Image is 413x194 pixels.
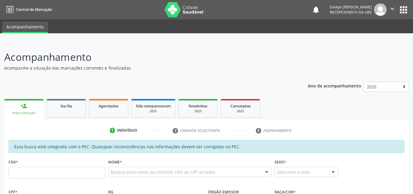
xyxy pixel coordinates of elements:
button: apps [398,5,409,15]
span: Recepcionista da UBS [330,10,372,15]
span: Busque pelo nome (ou informe CNS ou CPF ao lado) [110,169,215,175]
span: Agendados [99,104,119,109]
span: Central de Marcação [16,7,52,12]
span: Resolvidos [189,104,207,109]
a: Central de Marcação [4,5,52,15]
p: Acompanhamento [4,50,288,65]
i:  [389,5,396,12]
span: Não compareceram [136,104,171,109]
p: Ano de acompanhamento [308,82,361,89]
a: Acompanhamento [2,21,48,33]
span: Na fila [60,104,72,109]
span: Selecione o sexo [277,169,310,175]
div: 2025 [225,109,255,113]
button:  [387,3,398,16]
div: Indivíduo [117,128,137,133]
div: 2025 [136,109,171,113]
div: person_add [21,103,27,109]
div: 2025 [183,109,213,113]
label: CNS [8,157,18,167]
div: Essa busca está integrada com o PEC. Quaisquer inconsistências nas informações devem ser corrigid... [8,140,405,153]
div: 1 [110,128,115,133]
button: notifications [312,5,320,14]
p: Acompanhe a situação das marcações correntes e finalizadas [4,65,288,71]
div: Nova marcação [8,111,39,115]
span: Cancelados [230,104,251,109]
label: Sexo [275,157,286,167]
label: Nome [108,157,122,167]
img: img [374,3,387,16]
div: Evellyn [PERSON_NAME] [330,5,372,10]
